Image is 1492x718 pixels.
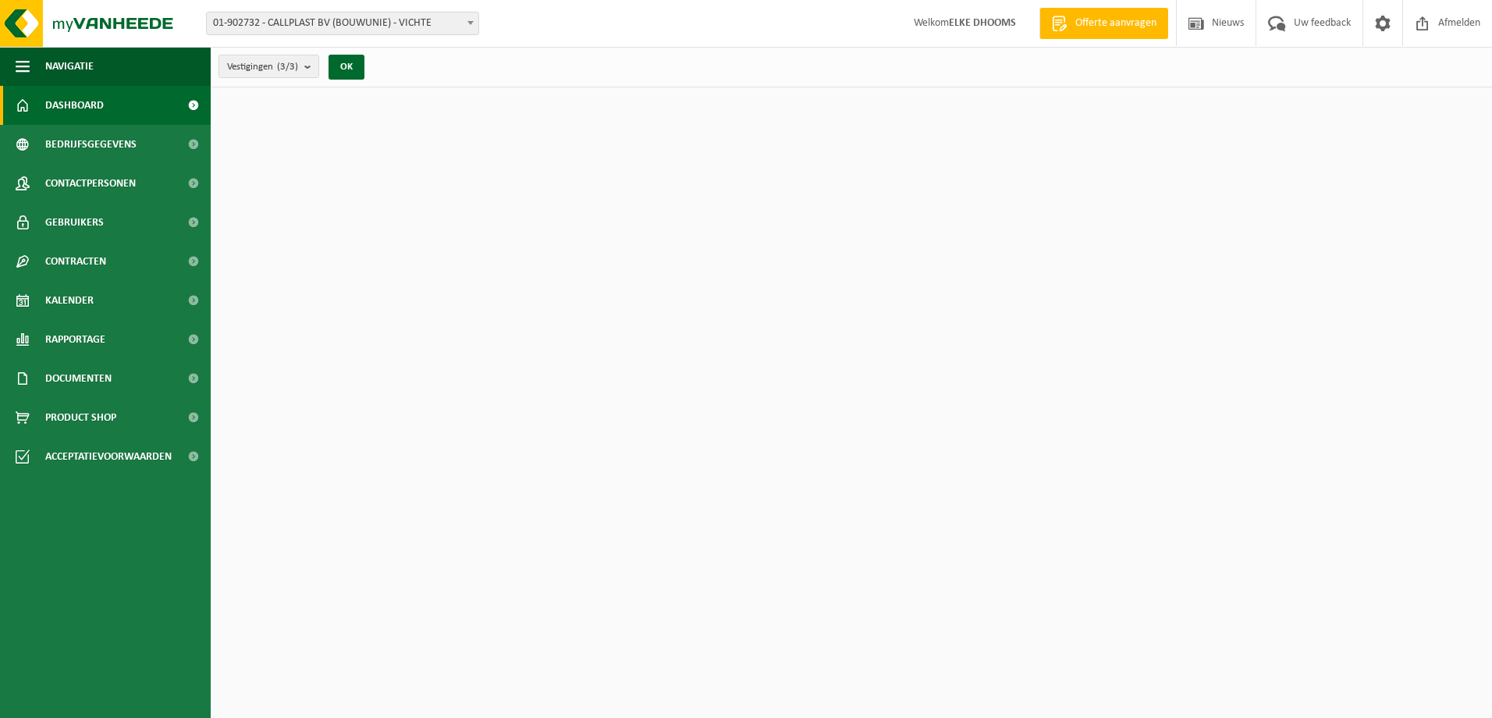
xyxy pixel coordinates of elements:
[45,47,94,86] span: Navigatie
[45,398,116,437] span: Product Shop
[45,242,106,281] span: Contracten
[1071,16,1160,31] span: Offerte aanvragen
[45,125,137,164] span: Bedrijfsgegevens
[949,17,1016,29] strong: ELKE DHOOMS
[218,55,319,78] button: Vestigingen(3/3)
[45,437,172,476] span: Acceptatievoorwaarden
[207,12,478,34] span: 01-902732 - CALLPLAST BV (BOUWUNIE) - VICHTE
[45,281,94,320] span: Kalender
[45,164,136,203] span: Contactpersonen
[329,55,364,80] button: OK
[45,320,105,359] span: Rapportage
[45,203,104,242] span: Gebruikers
[206,12,479,35] span: 01-902732 - CALLPLAST BV (BOUWUNIE) - VICHTE
[1039,8,1168,39] a: Offerte aanvragen
[45,359,112,398] span: Documenten
[45,86,104,125] span: Dashboard
[227,55,298,79] span: Vestigingen
[277,62,298,72] count: (3/3)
